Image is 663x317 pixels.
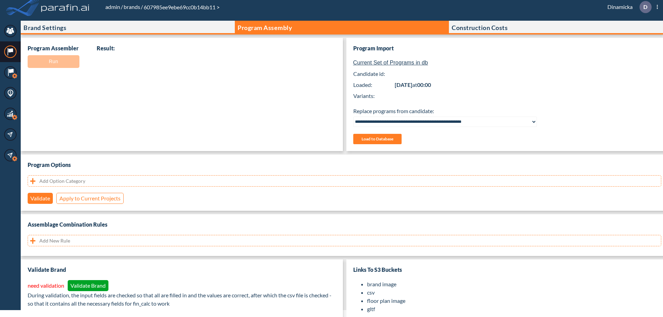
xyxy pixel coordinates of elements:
[412,81,417,88] span: at
[68,280,108,291] button: Validate Brand
[353,45,662,52] h3: Program Import
[39,177,85,185] p: Add Option Category
[105,3,123,11] li: /
[353,134,402,144] button: Load to Database
[367,306,375,312] a: gltf
[39,237,70,244] p: Add New Rule
[28,175,661,187] button: Add Option Category
[367,281,396,287] a: brand image
[367,289,375,296] a: csv
[449,21,663,34] button: Construction Costs
[123,3,143,11] li: /
[353,70,662,78] span: Candidate id:
[643,4,647,10] p: D
[597,1,658,13] div: Dinamicka
[235,21,449,34] button: Program Assembly
[353,92,662,100] p: Variants:
[28,291,336,308] p: During validation, the input fields are checked so that all are filled in and the values are corr...
[28,193,53,204] button: Validate
[395,81,412,88] span: [DATE]
[28,161,661,168] h3: Program Options
[353,81,395,89] span: Loaded:
[28,266,336,273] h3: Validate Brand
[353,59,662,67] p: Current Set of Programs in db
[367,297,405,304] a: floor plan image
[97,45,115,52] p: Result:
[56,193,124,204] button: Apply to Current Projects
[28,45,79,52] p: Program Assembler
[353,107,662,115] p: Replace programs from candidate:
[28,282,64,289] span: need validation
[238,24,292,31] p: Program Assembly
[123,3,141,10] a: brands
[105,3,121,10] a: admin
[417,81,431,88] span: 00:00
[23,24,66,31] p: Brand Settings
[353,266,662,273] h3: Links to S3 Buckets
[21,21,235,34] button: Brand Settings
[28,221,661,228] h3: Assemblage Combination Rules
[143,4,220,10] span: 607985ee9ebe69cc0b14bb11 >
[452,24,508,31] p: Construction Costs
[28,235,661,246] button: Add New Rule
